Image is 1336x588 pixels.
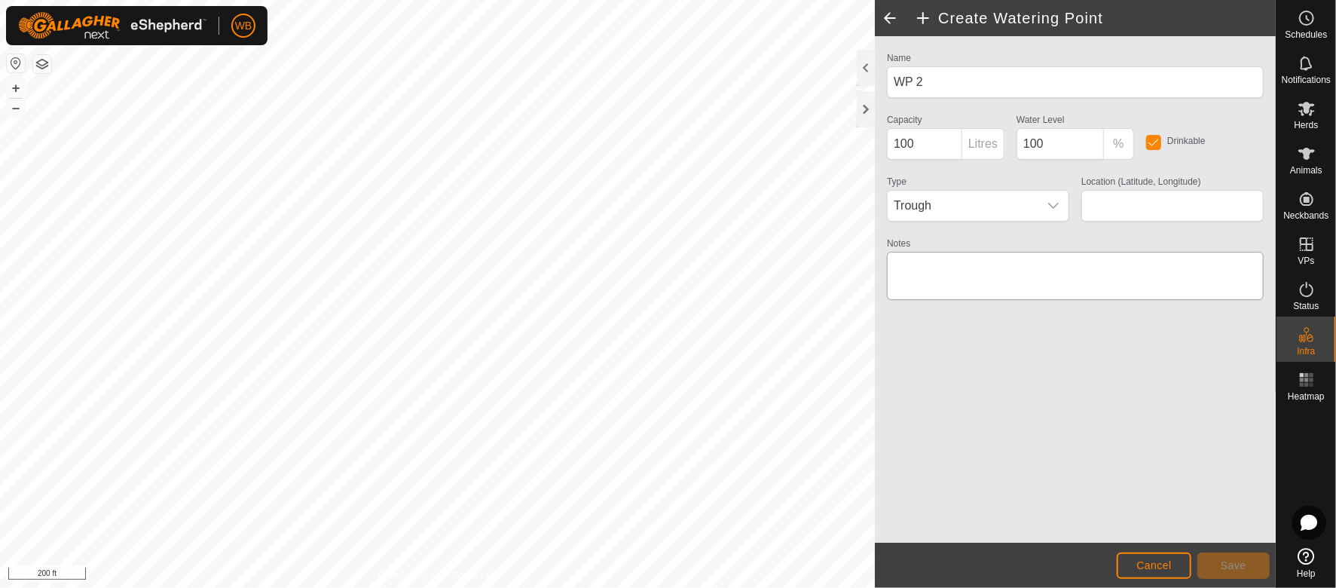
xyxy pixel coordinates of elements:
input: 0 [1017,128,1104,160]
button: + [7,79,25,97]
img: Gallagher Logo [18,12,206,39]
div: dropdown trigger [1038,191,1068,221]
label: Water Level [1017,113,1065,127]
span: Save [1221,559,1246,571]
span: Status [1293,302,1319,311]
button: Cancel [1117,553,1191,579]
label: Capacity [887,113,922,127]
label: Type [887,175,906,188]
label: Drinkable [1167,136,1206,145]
a: Help [1276,542,1336,584]
label: Name [887,51,911,65]
span: Neckbands [1283,211,1328,220]
p-inputgroup-addon: Litres [962,128,1004,160]
span: Herds [1294,121,1318,130]
span: Animals [1290,166,1322,175]
a: Privacy Policy [378,568,435,582]
p-inputgroup-addon: % [1104,128,1134,160]
span: Notifications [1282,75,1331,84]
span: Help [1297,569,1316,578]
a: Contact Us [452,568,497,582]
span: Schedules [1285,30,1327,39]
h2: Create Watering Point [914,9,1276,27]
span: Heatmap [1288,392,1325,401]
label: Location (Latitude, Longitude) [1081,175,1201,188]
button: – [7,99,25,117]
button: Reset Map [7,54,25,72]
span: VPs [1298,256,1314,265]
label: Notes [887,237,910,250]
span: Trough [888,191,1038,221]
span: Cancel [1136,559,1172,571]
span: WB [235,18,252,34]
span: Infra [1297,347,1315,356]
button: Save [1197,553,1270,579]
button: Map Layers [33,55,51,73]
